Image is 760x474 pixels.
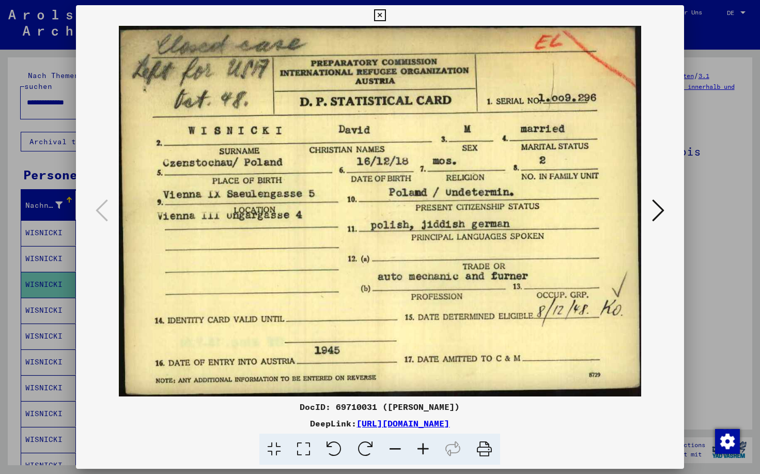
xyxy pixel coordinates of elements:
[715,429,739,453] div: Zustimmung ändern
[76,417,684,430] div: DeepLink:
[356,418,449,429] a: [URL][DOMAIN_NAME]
[111,26,649,396] img: 001.jpg
[76,401,684,413] div: DocID: 69710031 ([PERSON_NAME])
[715,429,740,454] img: Zustimmung ändern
